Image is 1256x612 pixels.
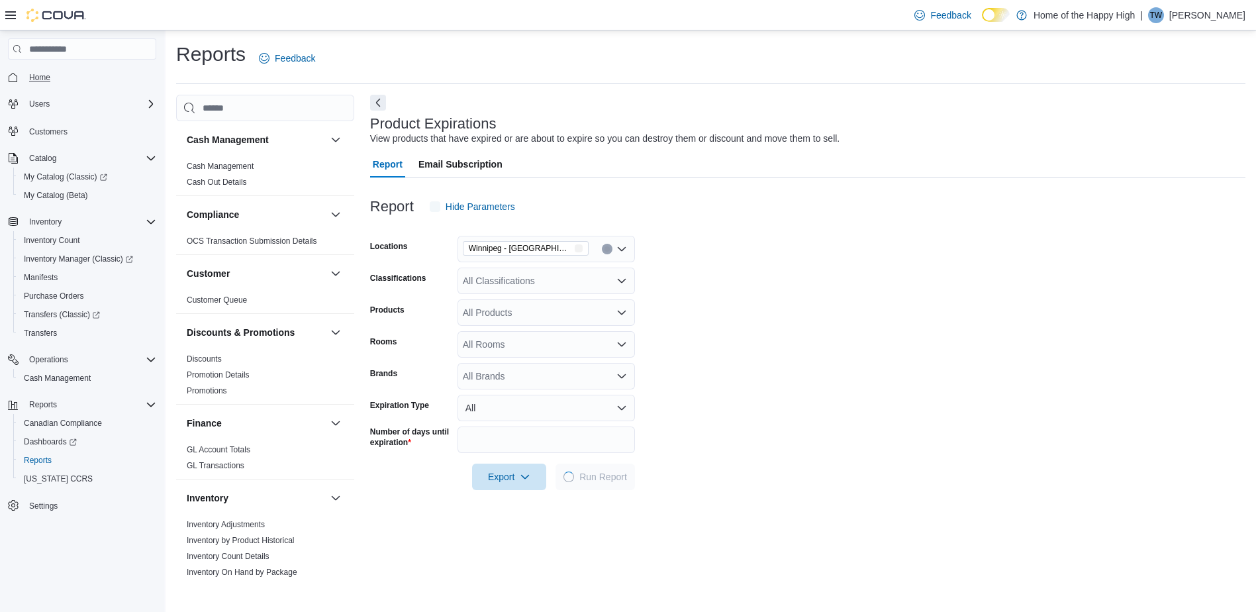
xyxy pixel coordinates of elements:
[176,351,354,404] div: Discounts & Promotions
[24,214,156,230] span: Inventory
[13,186,162,205] button: My Catalog (Beta)
[373,151,403,178] span: Report
[469,242,572,255] span: Winnipeg - [GEOGRAPHIC_DATA] - Garden Variety
[187,536,295,545] a: Inventory by Product Historical
[176,233,354,254] div: Compliance
[24,96,55,112] button: Users
[19,251,138,267] a: Inventory Manager (Classic)
[19,251,156,267] span: Inventory Manager (Classic)
[370,400,429,411] label: Expiration Type
[187,535,295,546] span: Inventory by Product Historical
[187,354,222,364] span: Discounts
[19,325,62,341] a: Transfers
[19,471,98,487] a: [US_STATE] CCRS
[187,551,269,562] span: Inventory Count Details
[187,133,325,146] button: Cash Management
[1034,7,1135,23] p: Home of the Happy High
[24,172,107,182] span: My Catalog (Classic)
[24,455,52,466] span: Reports
[187,267,230,280] h3: Customer
[13,168,162,186] a: My Catalog (Classic)
[19,270,156,285] span: Manifests
[24,150,62,166] button: Catalog
[19,169,113,185] a: My Catalog (Classic)
[480,464,538,490] span: Export
[24,96,156,112] span: Users
[187,162,254,171] a: Cash Management
[579,470,627,484] span: Run Report
[3,395,162,414] button: Reports
[187,178,247,187] a: Cash Out Details
[24,190,88,201] span: My Catalog (Beta)
[472,464,546,490] button: Export
[26,9,86,22] img: Cova
[3,213,162,231] button: Inventory
[24,235,80,246] span: Inventory Count
[187,208,239,221] h3: Compliance
[3,496,162,515] button: Settings
[13,287,162,305] button: Purchase Orders
[370,427,452,448] label: Number of days until expiration
[24,352,73,368] button: Operations
[176,158,354,195] div: Cash Management
[370,336,397,347] label: Rooms
[370,368,397,379] label: Brands
[29,72,50,83] span: Home
[24,272,58,283] span: Manifests
[370,95,386,111] button: Next
[19,169,156,185] span: My Catalog (Classic)
[187,326,325,339] button: Discounts & Promotions
[602,244,612,254] button: Clear input
[458,395,635,421] button: All
[616,307,627,318] button: Open list of options
[13,414,162,433] button: Canadian Compliance
[187,417,325,430] button: Finance
[13,433,162,451] a: Dashboards
[19,471,156,487] span: Washington CCRS
[1150,7,1163,23] span: TW
[370,199,414,215] h3: Report
[24,474,93,484] span: [US_STATE] CCRS
[187,568,297,577] a: Inventory On Hand by Package
[370,241,408,252] label: Locations
[3,68,162,87] button: Home
[328,266,344,281] button: Customer
[424,193,520,220] button: Hide Parameters
[3,350,162,369] button: Operations
[24,254,133,264] span: Inventory Manager (Classic)
[24,373,91,383] span: Cash Management
[616,339,627,350] button: Open list of options
[13,451,162,470] button: Reports
[328,325,344,340] button: Discounts & Promotions
[13,250,162,268] a: Inventory Manager (Classic)
[24,309,100,320] span: Transfers (Classic)
[187,208,325,221] button: Compliance
[3,95,162,113] button: Users
[19,288,156,304] span: Purchase Orders
[19,232,156,248] span: Inventory Count
[187,236,317,246] span: OCS Transaction Submission Details
[187,161,254,172] span: Cash Management
[24,123,156,139] span: Customers
[187,461,244,470] a: GL Transactions
[24,150,156,166] span: Catalog
[1140,7,1143,23] p: |
[328,490,344,506] button: Inventory
[176,292,354,313] div: Customer
[24,70,56,85] a: Home
[418,151,503,178] span: Email Subscription
[328,207,344,223] button: Compliance
[328,415,344,431] button: Finance
[463,241,589,256] span: Winnipeg - Polo Park - Garden Variety
[370,116,497,132] h3: Product Expirations
[19,434,82,450] a: Dashboards
[187,386,227,395] a: Promotions
[328,132,344,148] button: Cash Management
[24,497,156,514] span: Settings
[24,69,156,85] span: Home
[275,52,315,65] span: Feedback
[187,491,325,505] button: Inventory
[19,415,107,431] a: Canadian Compliance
